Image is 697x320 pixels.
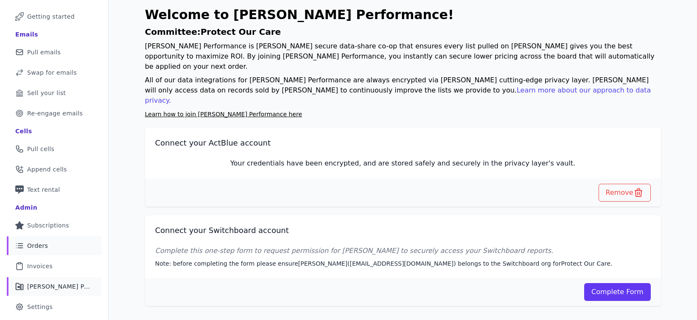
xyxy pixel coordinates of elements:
a: Settings [7,298,101,316]
div: Admin [15,203,37,212]
span: Sell your list [27,89,66,97]
span: Getting started [27,12,75,21]
a: Append cells [7,160,101,179]
a: Getting started [7,7,101,26]
p: All of our data integrations for [PERSON_NAME] Performance are always encrypted via [PERSON_NAME]... [145,75,661,106]
a: Orders [7,236,101,255]
a: Subscriptions [7,216,101,235]
span: Append cells [27,165,67,174]
span: Settings [27,303,53,311]
div: Emails [15,30,38,39]
h2: Connect your ActBlue account [155,138,651,148]
span: Pull cells [27,145,54,153]
a: Invoices [7,257,101,275]
p: Your credentials have been encrypted, and are stored safely and securely in the privacy layer's v... [155,158,651,168]
p: [PERSON_NAME] Performance is [PERSON_NAME] secure data-share co-op that ensures every list pulled... [145,41,661,72]
span: Orders [27,241,48,250]
a: Pull cells [7,140,101,158]
a: Pull emails [7,43,101,62]
p: Complete this one-step form to request permission for [PERSON_NAME] to securely access your Switc... [155,246,651,256]
span: Text rental [27,185,60,194]
a: Re-engage emails [7,104,101,123]
a: [PERSON_NAME] Performance [7,277,101,296]
a: Sell your list [7,84,101,102]
span: Subscriptions [27,221,69,230]
span: [PERSON_NAME] Performance [27,282,91,291]
h1: Committee: Protect Our Care [145,26,661,38]
a: Learn how to join [PERSON_NAME] Performance here [145,111,302,118]
p: Note: before completing the form please ensure [PERSON_NAME] ( [EMAIL_ADDRESS][DOMAIN_NAME] ) bel... [155,259,651,268]
span: Re-engage emails [27,109,83,118]
div: Cells [15,127,32,135]
h2: Connect your Switchboard account [155,225,651,236]
h1: Welcome to [PERSON_NAME] Performance! [145,7,661,22]
span: Invoices [27,262,53,270]
button: Remove [599,184,651,202]
a: Complete Form [584,283,651,301]
span: Swap for emails [27,68,77,77]
span: Pull emails [27,48,61,56]
a: Text rental [7,180,101,199]
a: Swap for emails [7,63,101,82]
